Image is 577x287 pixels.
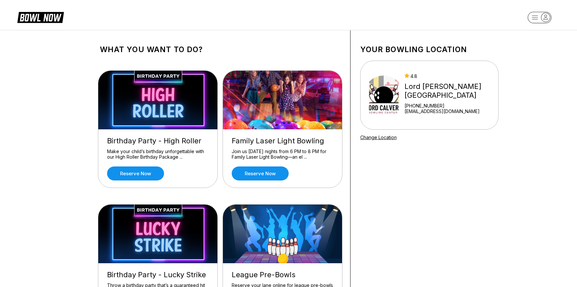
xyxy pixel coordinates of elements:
[405,73,495,79] div: 4.8
[360,45,499,54] h1: Your bowling location
[232,166,289,180] a: Reserve now
[98,205,218,263] img: Birthday Party - Lucky Strike
[369,71,399,120] img: Lord Calvert Bowling Center
[107,149,209,160] div: Make your child’s birthday unforgettable with our High Roller Birthday Package ...
[232,136,333,145] div: Family Laser Light Bowling
[98,71,218,129] img: Birthday Party - High Roller
[107,136,209,145] div: Birthday Party - High Roller
[405,108,495,114] a: [EMAIL_ADDRESS][DOMAIN_NAME]
[107,166,164,180] a: Reserve now
[223,205,343,263] img: League Pre-Bowls
[405,103,495,108] div: [PHONE_NUMBER]
[100,45,340,54] h1: What you want to do?
[223,71,343,129] img: Family Laser Light Bowling
[405,82,495,100] div: Lord [PERSON_NAME][GEOGRAPHIC_DATA]
[107,270,209,279] div: Birthday Party - Lucky Strike
[360,135,397,140] a: Change Location
[232,270,333,279] div: League Pre-Bowls
[232,149,333,160] div: Join us [DATE] nights from 6 PM to 8 PM for Family Laser Light Bowling—an el ...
